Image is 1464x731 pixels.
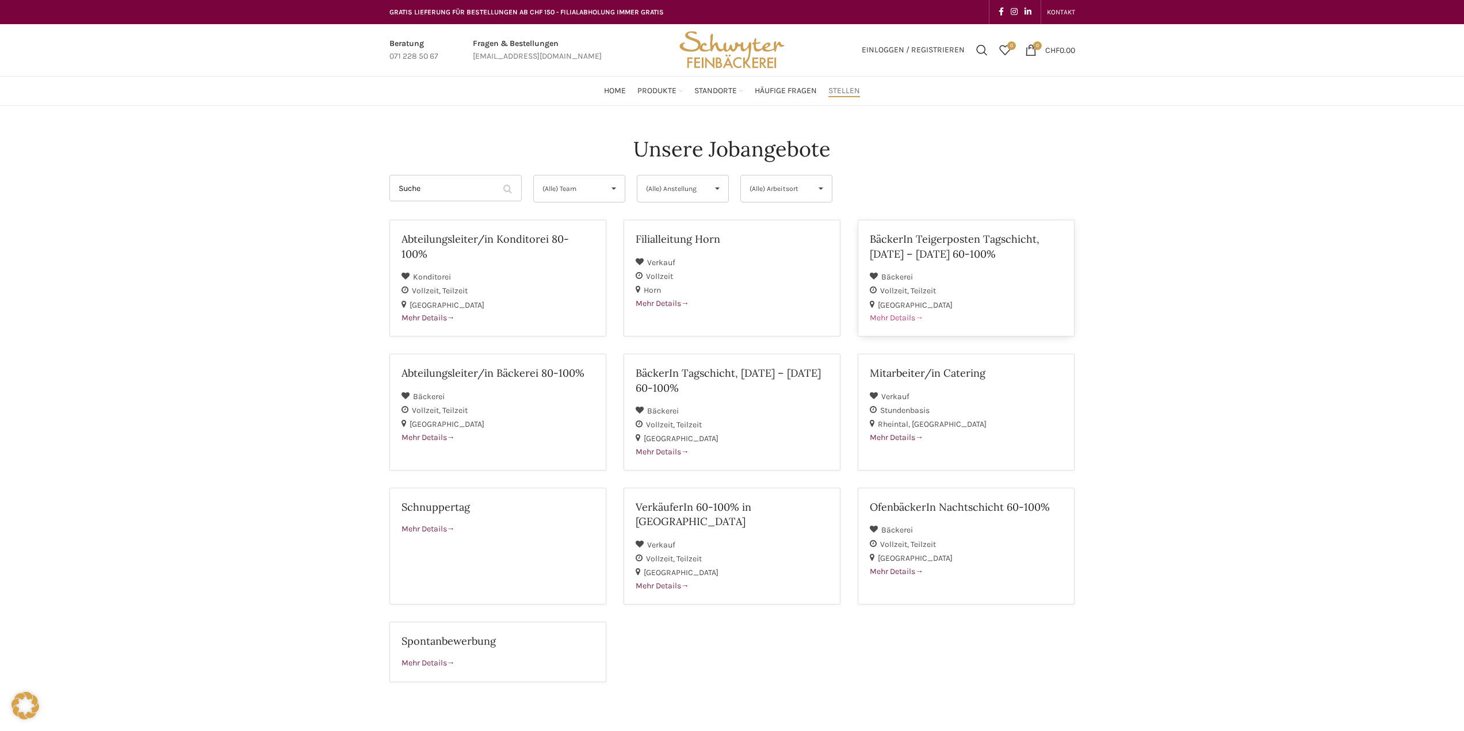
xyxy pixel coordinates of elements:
span: Teilzeit [911,539,936,549]
a: VerkäuferIn 60-100% in [GEOGRAPHIC_DATA] Verkauf Vollzeit Teilzeit [GEOGRAPHIC_DATA] Mehr Details [624,488,840,604]
span: Bäckerei [413,392,445,401]
a: Häufige Fragen [755,79,817,102]
span: ▾ [706,175,728,202]
a: Standorte [694,79,743,102]
input: Suche [389,175,522,201]
a: KONTAKT [1047,1,1075,24]
span: Teilzeit [676,554,702,564]
span: Mehr Details [402,313,455,323]
div: Secondary navigation [1041,1,1081,24]
span: Vollzeit [880,286,911,296]
a: 0 [993,39,1016,62]
a: Home [604,79,626,102]
h2: OfenbäckerIn Nachtschicht 60-100% [870,500,1062,514]
span: 0 [1033,41,1042,50]
h2: Mitarbeiter/in Catering [870,366,1062,380]
div: Main navigation [384,79,1081,102]
span: Teilzeit [442,405,468,415]
span: [GEOGRAPHIC_DATA] [644,434,718,443]
span: Teilzeit [442,286,468,296]
span: KONTAKT [1047,8,1075,16]
span: Standorte [694,86,737,97]
span: Vollzeit [880,539,911,549]
a: Abteilungsleiter/in Konditorei 80-100% Konditorei Vollzeit Teilzeit [GEOGRAPHIC_DATA] Mehr Details [389,220,606,336]
h2: BäckerIn Teigerposten Tagschicht, [DATE] – [DATE] 60-100% [870,232,1062,261]
a: Linkedin social link [1021,4,1035,20]
span: ▾ [810,175,832,202]
img: Bäckerei Schwyter [675,24,788,76]
span: 0 [1007,41,1016,50]
span: Mehr Details [870,433,923,442]
span: CHF [1045,45,1060,55]
bdi: 0.00 [1045,45,1075,55]
a: Facebook social link [995,4,1007,20]
span: (Alle) Team [542,175,597,202]
span: Mehr Details [636,447,689,457]
a: 0 CHF0.00 [1019,39,1081,62]
span: Stundenbasis [880,405,930,415]
span: Vollzeit [646,554,676,564]
span: Vollzeit [412,405,442,415]
span: [GEOGRAPHIC_DATA] [410,419,484,429]
span: Produkte [637,86,676,97]
span: Bäckerei [881,272,913,282]
span: Einloggen / Registrieren [862,46,965,54]
a: Schnuppertag Mehr Details [389,488,606,604]
a: OfenbäckerIn Nachtschicht 60-100% Bäckerei Vollzeit Teilzeit [GEOGRAPHIC_DATA] Mehr Details [858,488,1075,604]
h2: VerkäuferIn 60-100% in [GEOGRAPHIC_DATA] [636,500,828,529]
h2: Spontanbewerbung [402,634,594,648]
span: Mehr Details [870,313,923,323]
span: (Alle) Arbeitsort [750,175,804,202]
a: Suchen [970,39,993,62]
span: Verkauf [647,258,675,267]
a: Spontanbewerbung Mehr Details [389,622,606,682]
span: Bäckerei [647,406,679,416]
span: [GEOGRAPHIC_DATA] [878,300,953,310]
span: Konditorei [413,272,451,282]
span: Mehr Details [402,658,455,668]
span: Häufige Fragen [755,86,817,97]
span: Stellen [828,86,860,97]
a: Abteilungsleiter/in Bäckerei 80-100% Bäckerei Vollzeit Teilzeit [GEOGRAPHIC_DATA] Mehr Details [389,354,606,470]
h2: BäckerIn Tagschicht, [DATE] – [DATE] 60-100% [636,366,828,395]
span: Mehr Details [636,581,689,591]
a: Stellen [828,79,860,102]
span: (Alle) Anstellung [646,175,701,202]
h2: Filialleitung Horn [636,232,828,246]
a: Infobox link [389,37,438,63]
span: Horn [644,285,661,295]
a: Instagram social link [1007,4,1021,20]
a: Produkte [637,79,683,102]
a: Infobox link [473,37,602,63]
span: [GEOGRAPHIC_DATA] [644,568,718,577]
h2: Schnuppertag [402,500,594,514]
a: BäckerIn Teigerposten Tagschicht, [DATE] – [DATE] 60-100% Bäckerei Vollzeit Teilzeit [GEOGRAPHIC_... [858,220,1075,336]
span: Home [604,86,626,97]
span: Verkauf [647,540,675,550]
span: Verkauf [881,392,909,401]
span: Vollzeit [646,420,676,430]
span: Mehr Details [636,298,689,308]
span: GRATIS LIEFERUNG FÜR BESTELLUNGEN AB CHF 150 - FILIALABHOLUNG IMMER GRATIS [389,8,664,16]
span: [GEOGRAPHIC_DATA] [878,553,953,563]
span: Mehr Details [402,524,455,534]
span: [GEOGRAPHIC_DATA] [410,300,484,310]
span: Mehr Details [402,433,455,442]
h2: Abteilungsleiter/in Konditorei 80-100% [402,232,594,261]
a: BäckerIn Tagschicht, [DATE] – [DATE] 60-100% Bäckerei Vollzeit Teilzeit [GEOGRAPHIC_DATA] Mehr De... [624,354,840,470]
a: Einloggen / Registrieren [856,39,970,62]
h2: Abteilungsleiter/in Bäckerei 80-100% [402,366,594,380]
span: Rheintal [878,419,912,429]
span: [GEOGRAPHIC_DATA] [912,419,987,429]
a: Site logo [675,44,788,54]
span: Teilzeit [911,286,936,296]
h4: Unsere Jobangebote [633,135,831,163]
a: Mitarbeiter/in Catering Verkauf Stundenbasis Rheintal [GEOGRAPHIC_DATA] Mehr Details [858,354,1075,470]
span: Vollzeit [646,271,673,281]
span: Vollzeit [412,286,442,296]
div: Meine Wunschliste [993,39,1016,62]
span: Mehr Details [870,567,923,576]
span: Teilzeit [676,420,702,430]
span: ▾ [603,175,625,202]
